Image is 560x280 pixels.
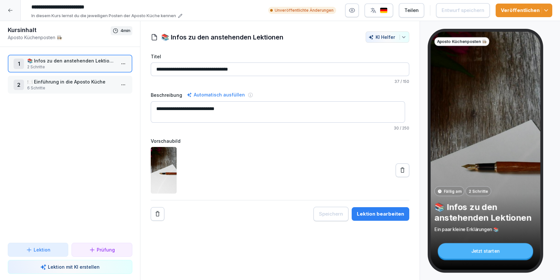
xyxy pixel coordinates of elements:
p: Aposto Küchenposten 👩🏻‍🍳 [8,34,111,41]
div: Automatisch ausfüllen [185,91,246,99]
p: 📚 Infos zu den anstehenden Lektionen [434,202,536,223]
div: Teilen [404,7,419,14]
button: Lektion [8,243,68,257]
div: Lektion bearbeiten [357,210,404,218]
div: Veröffentlichen [501,7,547,14]
h1: 📚 Infos zu den anstehenden Lektionen [161,32,283,42]
p: Prüfung [97,246,115,253]
button: Prüfung [71,243,132,257]
label: Titel [151,53,410,60]
p: In diesem Kurs lernst du die jeweiligen Posten der Aposto Küche kennen [31,13,176,19]
label: Vorschaubild [151,138,410,144]
img: de.svg [380,7,388,14]
p: Ein paar kleine Erklärungen 📚 [434,226,536,232]
p: 4 min [120,28,130,34]
span: 37 [394,79,400,84]
p: Lektion [34,246,50,253]
div: 2 [14,80,24,90]
button: Veröffentlichen [496,4,552,17]
div: Jetzt starten [438,243,533,259]
button: Entwurf speichern [436,3,490,17]
button: Speichern [313,207,348,221]
span: 30 [394,126,399,130]
div: Speichern [319,210,343,218]
p: Fällig am [444,188,461,194]
p: 2 Schritte [27,64,115,70]
p: / 150 [151,79,410,84]
p: 📚 Infos zu den anstehenden Lektionen [27,57,115,64]
img: fpn6ci766elcv7pq6a9n8l51.png [151,147,177,194]
button: Lektion bearbeiten [352,207,409,221]
button: Lektion mit KI erstellen [8,260,132,274]
button: Remove [151,207,164,221]
p: / 250 [151,125,410,131]
button: Teilen [399,3,424,17]
h1: Kursinhalt [8,26,111,34]
p: 🍽️ Einführung in die Aposto Küche [27,78,115,85]
div: 1📚 Infos zu den anstehenden Lektionen2 Schritte [8,55,132,73]
div: 2🍽️ Einführung in die Aposto Küche6 Schritte [8,76,132,94]
button: KI Helfer [366,31,409,43]
p: Aposto Küchenposten 👩🏻‍🍳 [437,39,487,44]
p: Lektion mit KI erstellen [48,263,100,270]
p: Unveröffentlichte Änderungen [275,7,334,13]
div: KI Helfer [368,34,406,40]
p: 2 Schritte [468,188,488,194]
label: Beschreibung [151,92,182,98]
div: 1 [14,59,24,69]
div: Entwurf speichern [442,7,484,14]
p: 6 Schritte [27,85,115,91]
